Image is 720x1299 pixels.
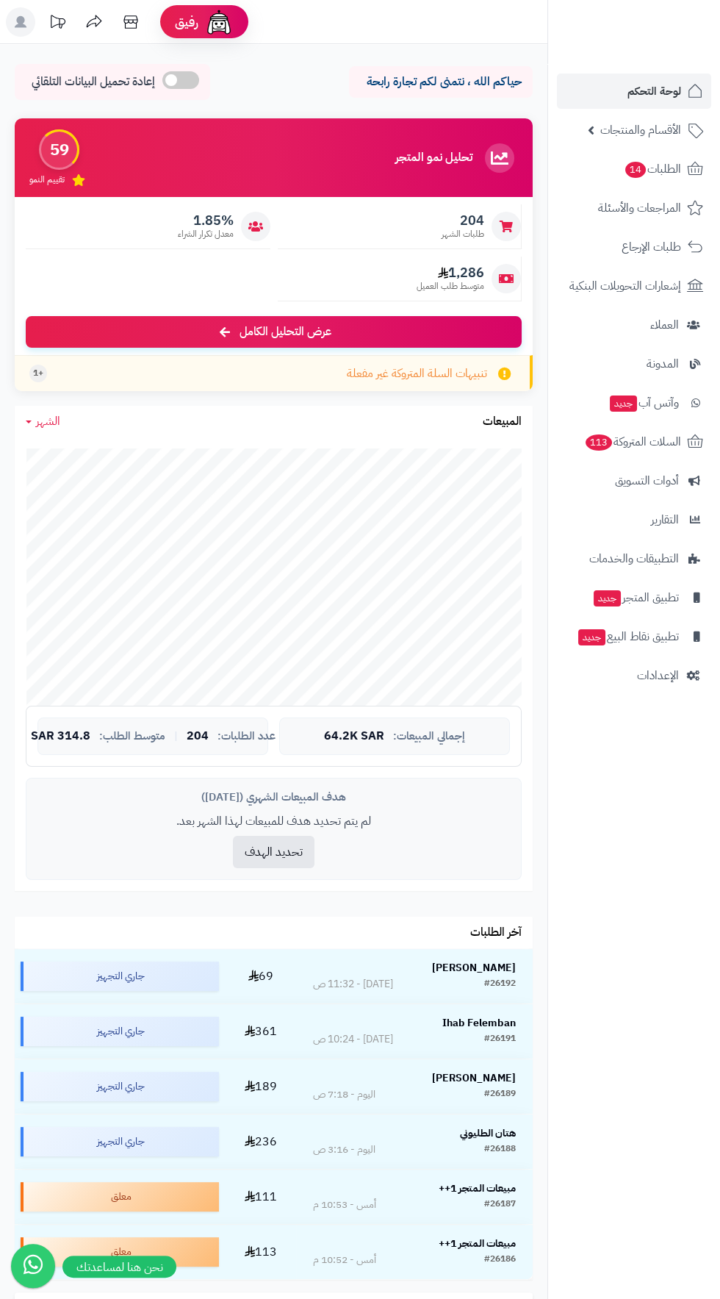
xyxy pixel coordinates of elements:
span: السلات المتروكة [584,432,681,452]
td: 189 [225,1059,296,1114]
div: #26188 [484,1142,516,1157]
span: عدد الطلبات: [217,730,276,742]
span: إعادة تحميل البيانات التلقائي [32,74,155,90]
a: المدونة [557,346,711,382]
strong: هتان الطليوني [460,1126,516,1141]
span: طلبات الإرجاع [622,237,681,257]
p: لم يتم تحديد هدف للمبيعات لهذا الشهر بعد. [37,813,510,830]
div: أمس - 10:52 م [313,1253,376,1267]
div: #26189 [484,1087,516,1102]
span: 314.8 SAR [31,730,90,743]
a: التقارير [557,502,711,537]
span: التطبيقات والخدمات [589,548,679,569]
span: المدونة [647,354,679,374]
span: إشعارات التحويلات البنكية [569,276,681,296]
div: اليوم - 7:18 ص [313,1087,375,1102]
div: #26192 [484,977,516,992]
td: 69 [225,949,296,1003]
div: معلق [21,1237,219,1267]
a: تحديثات المنصة [39,7,76,40]
div: #26191 [484,1032,516,1047]
a: تطبيق نقاط البيعجديد [557,619,711,654]
div: جاري التجهيز [21,962,219,991]
span: متوسط طلب العميل [417,280,484,293]
span: | [174,731,178,742]
strong: [PERSON_NAME] [432,1070,516,1086]
img: ai-face.png [204,7,234,37]
a: طلبات الإرجاع [557,229,711,265]
span: إجمالي المبيعات: [393,730,465,742]
span: تنبيهات السلة المتروكة غير مفعلة [347,365,487,382]
a: التطبيقات والخدمات [557,541,711,576]
img: logo-2.png [620,37,706,68]
span: 113 [586,434,612,451]
td: 236 [225,1114,296,1169]
span: أدوات التسويق [615,470,679,491]
span: تقييم النمو [29,173,65,186]
span: جديد [578,629,605,645]
a: أدوات التسويق [557,463,711,498]
td: 361 [225,1004,296,1059]
span: المراجعات والأسئلة [598,198,681,218]
strong: مبيعات المتجر 1++ [439,1236,516,1251]
span: العملاء [650,315,679,335]
span: رفيق [175,13,198,31]
span: عرض التحليل الكامل [240,323,331,340]
div: [DATE] - 10:24 ص [313,1032,393,1047]
span: 14 [625,162,646,178]
a: السلات المتروكة113 [557,424,711,459]
button: تحديد الهدف [233,836,314,868]
span: 204 [187,730,209,743]
a: المراجعات والأسئلة [557,190,711,226]
span: وآتس آب [608,393,679,413]
a: إشعارات التحويلات البنكية [557,268,711,304]
a: عرض التحليل الكامل [26,316,522,348]
strong: Ihab Felemban [442,1015,516,1031]
span: التقارير [651,509,679,530]
div: #26187 [484,1198,516,1212]
div: #26186 [484,1253,516,1267]
span: جديد [610,396,637,412]
span: تطبيق المتجر [592,587,679,608]
a: وآتس آبجديد [557,385,711,421]
a: الطلبات14 [557,151,711,187]
div: جاري التجهيز [21,1072,219,1101]
a: لوحة التحكم [557,74,711,109]
span: الأقسام والمنتجات [600,120,681,140]
div: هدف المبيعات الشهري ([DATE]) [37,790,510,805]
td: 111 [225,1170,296,1224]
strong: [PERSON_NAME] [432,960,516,976]
div: جاري التجهيز [21,1127,219,1156]
span: الشهر [36,412,60,430]
a: تطبيق المتجرجديد [557,580,711,615]
span: 1,286 [417,265,484,281]
div: [DATE] - 11:32 ص [313,977,393,992]
p: حياكم الله ، نتمنى لكم تجارة رابحة [360,74,522,90]
span: الطلبات [624,159,681,179]
span: تطبيق نقاط البيع [577,626,679,647]
span: جديد [594,590,621,606]
span: الإعدادات [637,665,679,686]
span: 64.2K SAR [324,730,384,743]
h3: المبيعات [483,415,522,429]
span: طلبات الشهر [442,228,484,240]
a: الشهر [26,413,60,430]
span: 204 [442,212,484,229]
div: جاري التجهيز [21,1017,219,1046]
span: 1.85% [178,212,234,229]
div: أمس - 10:53 م [313,1198,376,1212]
td: 113 [225,1225,296,1279]
a: العملاء [557,307,711,343]
span: لوحة التحكم [627,81,681,101]
span: متوسط الطلب: [99,730,165,742]
a: الإعدادات [557,658,711,693]
div: اليوم - 3:16 ص [313,1142,375,1157]
div: معلق [21,1182,219,1212]
span: +1 [33,367,43,379]
h3: آخر الطلبات [470,926,522,940]
span: معدل تكرار الشراء [178,228,234,240]
strong: مبيعات المتجر 1++ [439,1181,516,1196]
h3: تحليل نمو المتجر [395,151,472,165]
